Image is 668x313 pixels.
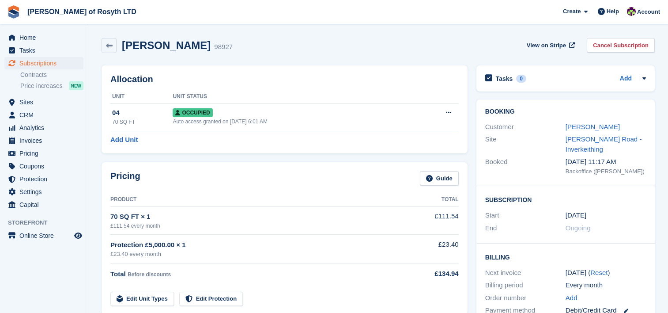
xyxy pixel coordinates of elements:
[4,44,83,57] a: menu
[566,280,646,290] div: Every month
[8,218,88,227] span: Storefront
[110,135,138,145] a: Add Unit
[128,271,171,278] span: Before discounts
[110,212,405,222] div: 70 SQ FT × 1
[4,173,83,185] a: menu
[110,74,459,84] h2: Allocation
[4,186,83,198] a: menu
[73,230,83,241] a: Preview store
[110,90,173,104] th: Unit
[173,90,412,104] th: Unit Status
[527,41,566,50] span: View on Stripe
[179,292,243,306] a: Edit Protection
[20,81,83,91] a: Price increases NEW
[566,293,577,303] a: Add
[485,157,566,176] div: Booked
[587,38,655,53] a: Cancel Subscription
[485,195,646,204] h2: Subscription
[485,268,566,278] div: Next invoice
[4,147,83,160] a: menu
[4,160,83,172] a: menu
[420,171,459,186] a: Guide
[110,171,140,186] h2: Pricing
[19,96,72,108] span: Sites
[19,173,72,185] span: Protection
[485,210,566,221] div: Start
[69,81,83,90] div: NEW
[19,122,72,134] span: Analytics
[19,147,72,160] span: Pricing
[405,269,459,279] div: £134.94
[19,198,72,211] span: Capital
[19,160,72,172] span: Coupons
[496,75,513,83] h2: Tasks
[214,42,233,52] div: 98927
[122,39,211,51] h2: [PERSON_NAME]
[590,269,608,276] a: Reset
[19,229,72,242] span: Online Store
[4,122,83,134] a: menu
[4,57,83,69] a: menu
[566,268,646,278] div: [DATE] ( )
[110,222,405,230] div: £111.54 every month
[485,108,646,115] h2: Booking
[620,74,632,84] a: Add
[566,224,591,232] span: Ongoing
[637,8,660,16] span: Account
[566,123,620,130] a: [PERSON_NAME]
[4,134,83,147] a: menu
[485,293,566,303] div: Order number
[110,250,405,259] div: £23.40 every month
[405,235,459,263] td: £23.40
[110,240,405,250] div: Protection £5,000.00 × 1
[19,134,72,147] span: Invoices
[112,108,173,118] div: 04
[110,292,174,306] a: Edit Unit Types
[19,31,72,44] span: Home
[607,7,619,16] span: Help
[405,206,459,234] td: £111.54
[4,229,83,242] a: menu
[4,198,83,211] a: menu
[173,108,212,117] span: Occupied
[405,193,459,207] th: Total
[485,280,566,290] div: Billing period
[19,57,72,69] span: Subscriptions
[7,5,20,19] img: stora-icon-8386f47178a22dfd0bd8f6a31ec36ba5ce8667c1dd55bd0f319d3a0aa187defe.svg
[110,193,405,207] th: Product
[20,71,83,79] a: Contracts
[24,4,140,19] a: [PERSON_NAME] of Rosyth LTD
[485,252,646,261] h2: Billing
[566,135,642,153] a: [PERSON_NAME] Road - Inverkeithing
[523,38,577,53] a: View on Stripe
[516,75,526,83] div: 0
[566,210,586,221] time: 2025-07-31 23:00:00 UTC
[19,44,72,57] span: Tasks
[4,96,83,108] a: menu
[19,186,72,198] span: Settings
[566,167,646,176] div: Backoffice ([PERSON_NAME])
[20,82,63,90] span: Price increases
[563,7,581,16] span: Create
[4,109,83,121] a: menu
[485,223,566,233] div: End
[627,7,636,16] img: Nina Briggs
[110,270,126,278] span: Total
[19,109,72,121] span: CRM
[4,31,83,44] a: menu
[485,122,566,132] div: Customer
[112,118,173,126] div: 70 SQ FT
[566,157,646,167] div: [DATE] 11:17 AM
[173,118,412,126] div: Auto access granted on [DATE] 6:01 AM
[485,134,566,154] div: Site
